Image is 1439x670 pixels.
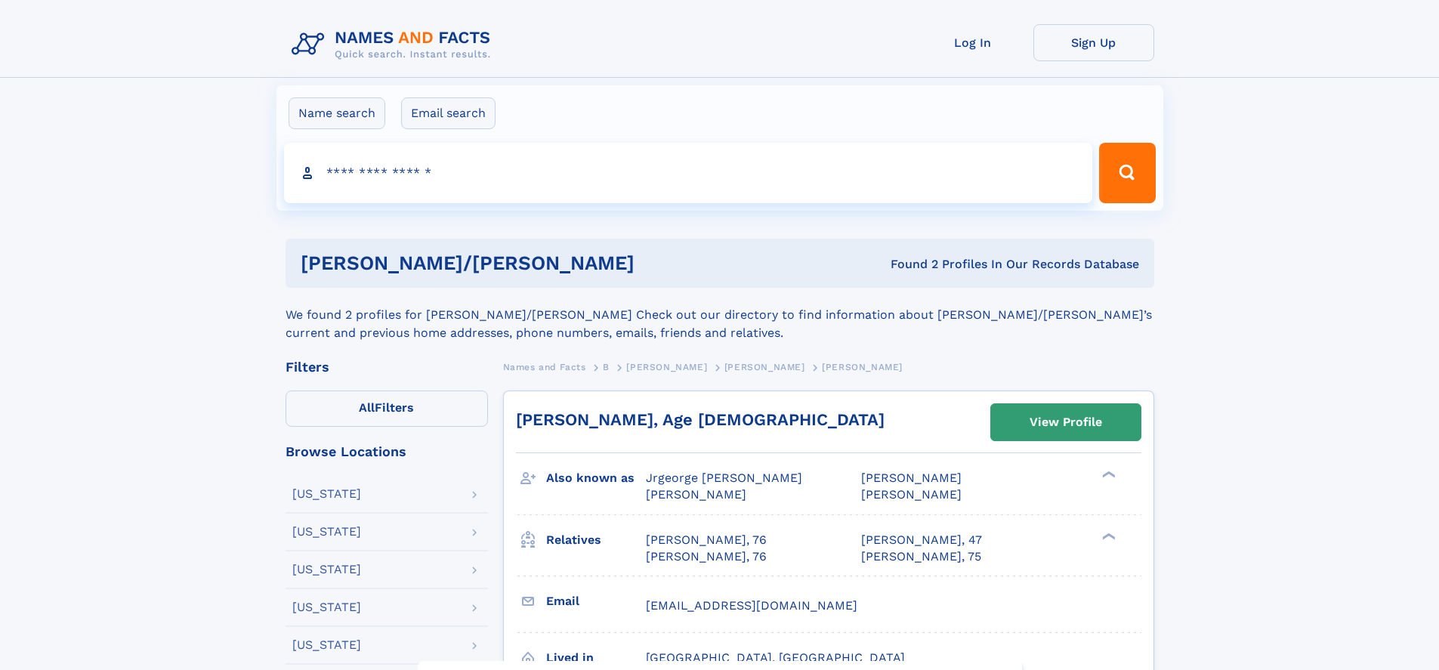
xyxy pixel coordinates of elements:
span: All [359,400,375,415]
a: [PERSON_NAME] [626,357,707,376]
input: search input [284,143,1093,203]
span: [PERSON_NAME] [724,362,805,372]
div: [US_STATE] [292,639,361,651]
div: ❯ [1098,531,1116,541]
label: Email search [401,97,496,129]
a: Log In [912,24,1033,61]
div: [US_STATE] [292,601,361,613]
span: [PERSON_NAME] [626,362,707,372]
button: Search Button [1099,143,1155,203]
a: [PERSON_NAME], Age [DEMOGRAPHIC_DATA] [516,410,885,429]
div: Browse Locations [286,445,488,459]
h1: [PERSON_NAME]/[PERSON_NAME] [301,254,763,273]
div: ❯ [1098,470,1116,480]
a: View Profile [991,404,1141,440]
span: [GEOGRAPHIC_DATA], [GEOGRAPHIC_DATA] [646,650,905,665]
label: Filters [286,391,488,427]
div: [US_STATE] [292,526,361,538]
a: Sign Up [1033,24,1154,61]
span: Jrgeorge [PERSON_NAME] [646,471,802,485]
a: Names and Facts [503,357,586,376]
span: [PERSON_NAME] [861,487,962,502]
span: [PERSON_NAME] [822,362,903,372]
h3: Relatives [546,527,646,553]
a: [PERSON_NAME], 75 [861,548,981,565]
a: B [603,357,610,376]
a: [PERSON_NAME], 76 [646,548,767,565]
div: Filters [286,360,488,374]
a: [PERSON_NAME], 47 [861,532,982,548]
a: [PERSON_NAME] [724,357,805,376]
div: [US_STATE] [292,488,361,500]
span: [EMAIL_ADDRESS][DOMAIN_NAME] [646,598,857,613]
span: B [603,362,610,372]
span: [PERSON_NAME] [646,487,746,502]
h3: Also known as [546,465,646,491]
div: Found 2 Profiles In Our Records Database [762,256,1139,273]
h3: Email [546,588,646,614]
a: [PERSON_NAME], 76 [646,532,767,548]
div: We found 2 profiles for [PERSON_NAME]/[PERSON_NAME] Check out our directory to find information a... [286,288,1154,342]
div: [US_STATE] [292,563,361,576]
label: Name search [289,97,385,129]
span: [PERSON_NAME] [861,471,962,485]
img: Logo Names and Facts [286,24,503,65]
div: View Profile [1030,405,1102,440]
